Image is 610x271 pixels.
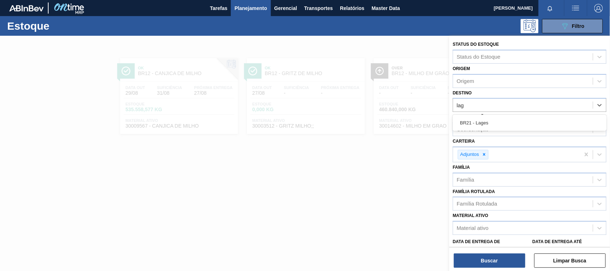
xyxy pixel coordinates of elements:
span: Tarefas [210,4,228,13]
label: Data de Entrega até [532,239,582,244]
span: Filtro [572,23,585,29]
div: Adjuntos [458,150,480,159]
span: Gerencial [274,4,297,13]
div: Material ativo [457,225,489,231]
label: Família [453,165,470,170]
img: userActions [571,4,580,13]
button: Filtro [542,19,603,33]
div: BR21 - Lages [453,116,606,129]
label: Carteira [453,139,475,144]
img: Logout [594,4,603,13]
label: Coordenação [453,114,487,119]
label: Data de Entrega de [453,239,500,244]
label: Família Rotulada [453,189,495,194]
span: Master Data [372,4,400,13]
div: Família [457,177,474,183]
button: Notificações [539,3,561,13]
div: Pogramando: nenhum usuário selecionado [521,19,539,33]
img: TNhmsLtSVTkK8tSr43FrP2fwEKptu5GPRR3wAAAABJRU5ErkJggg== [9,5,44,11]
div: Família Rotulada [457,201,497,207]
span: Relatórios [340,4,364,13]
h1: Estoque [7,22,112,30]
span: Planejamento [234,4,267,13]
label: Status do Estoque [453,42,499,47]
span: Transportes [304,4,333,13]
label: Origem [453,66,470,71]
div: Origem [457,78,474,84]
div: Status do Estoque [457,54,501,60]
label: Destino [453,90,472,95]
label: Material ativo [453,213,489,218]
